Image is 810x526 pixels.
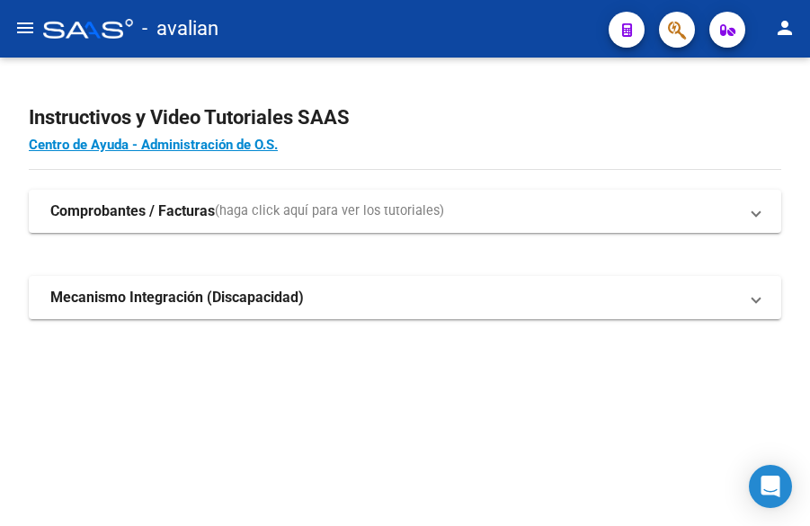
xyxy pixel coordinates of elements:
mat-expansion-panel-header: Mecanismo Integración (Discapacidad) [29,276,781,319]
strong: Mecanismo Integración (Discapacidad) [50,288,304,308]
strong: Comprobantes / Facturas [50,201,215,221]
span: - avalian [142,9,218,49]
a: Centro de Ayuda - Administración de O.S. [29,137,278,153]
span: (haga click aquí para ver los tutoriales) [215,201,444,221]
div: Open Intercom Messenger [749,465,792,508]
mat-icon: menu [14,17,36,39]
mat-expansion-panel-header: Comprobantes / Facturas(haga click aquí para ver los tutoriales) [29,190,781,233]
mat-icon: person [774,17,796,39]
h2: Instructivos y Video Tutoriales SAAS [29,101,781,135]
